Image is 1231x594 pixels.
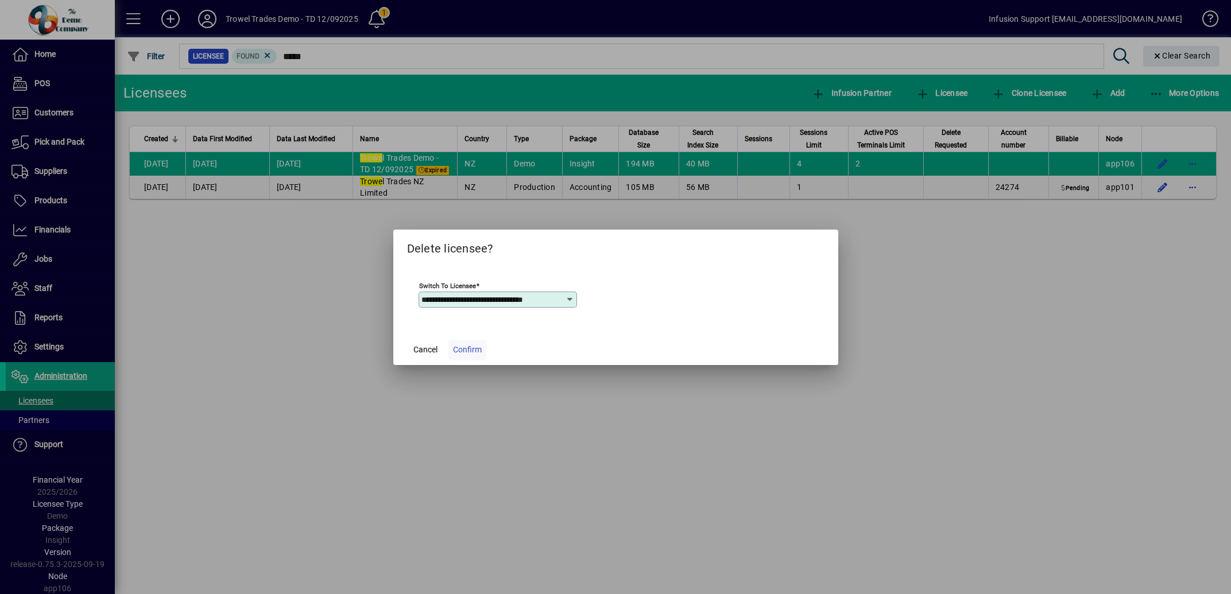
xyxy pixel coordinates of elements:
[419,281,476,289] mat-label: Switch to licensee
[453,344,482,356] span: Confirm
[407,340,444,360] button: Cancel
[393,230,838,263] h2: Delete licensee?
[413,344,438,356] span: Cancel
[448,340,486,360] button: Confirm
